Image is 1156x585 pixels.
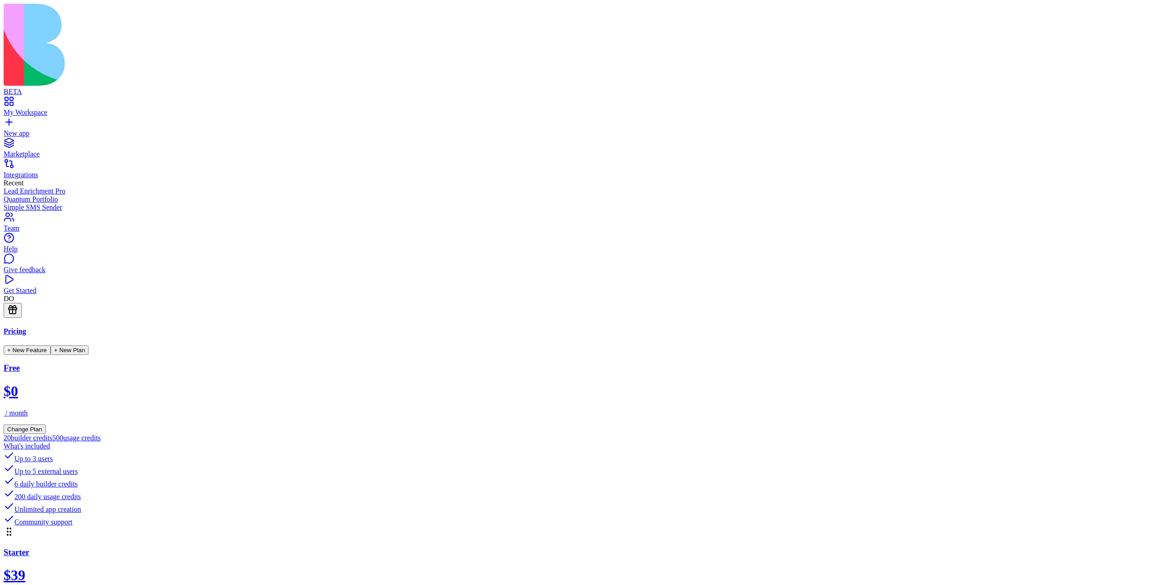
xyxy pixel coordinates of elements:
[4,363,1152,526] a: Free$0 / monthChange Plan20builder credits500usage creditsWhat's includedUp to 3 usersUp to 5 ext...
[4,327,1152,335] a: Pricing
[4,425,46,434] button: Change Plan
[4,88,1152,96] div: BETA
[4,547,1152,557] h3: Starter
[51,346,89,354] a: + New Plan
[4,142,1152,158] a: Marketplace
[4,266,1152,274] div: Give feedback
[4,363,1152,373] h3: Free
[14,480,78,488] span: 6 daily builder credits
[4,163,1152,179] a: Integrations
[4,195,1152,203] a: Quantum Portfolio
[4,80,1152,96] a: BETA
[52,434,101,442] span: 500 usage credits
[4,567,1152,584] h1: $ 39
[4,4,367,86] img: logo
[4,171,1152,179] div: Integrations
[4,187,1152,195] a: Lead Enrichment Pro
[4,216,1152,232] a: Team
[4,150,1152,158] div: Marketplace
[4,203,1152,212] a: Simple SMS Sender
[51,345,89,355] button: + New Plan
[14,493,81,500] span: 200 daily usage credits
[4,121,1152,137] a: New app
[4,100,1152,117] a: My Workspace
[4,278,1152,295] a: Get Started
[4,258,1152,274] a: Give feedback
[4,109,1152,117] div: My Workspace
[4,237,1152,253] a: Help
[4,345,51,355] button: + New Feature
[14,518,72,526] span: Community support
[4,409,1152,417] p: / month
[4,179,23,187] span: Recent
[4,442,50,450] span: What's included
[14,467,78,475] span: Up to 5 external users
[4,295,14,302] span: DO
[4,224,1152,232] div: Team
[4,245,1152,253] div: Help
[14,455,53,462] span: Up to 3 users
[4,287,1152,295] div: Get Started
[4,129,1152,137] div: New app
[4,383,1152,400] h1: $ 0
[4,434,52,442] span: 20 builder credits
[14,505,81,513] span: Unlimited app creation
